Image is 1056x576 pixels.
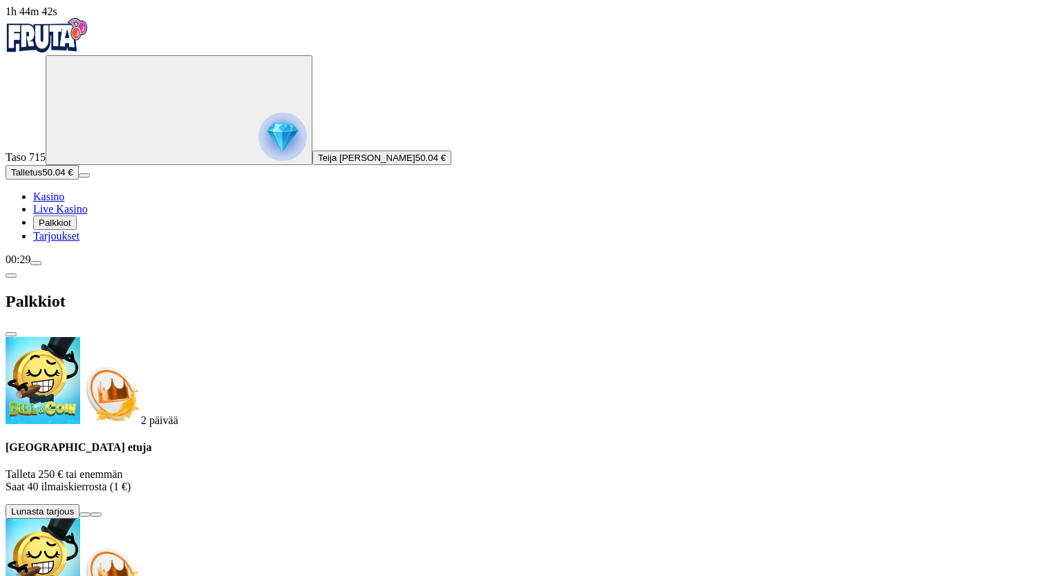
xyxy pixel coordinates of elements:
button: Lunasta tarjous [6,504,79,519]
button: Talletusplus icon50.04 € [6,165,79,180]
button: info [91,512,102,517]
a: Live Kasino [33,203,88,215]
span: Talletus [11,167,42,177]
span: 50.04 € [415,153,446,163]
h2: Palkkiot [6,292,1050,311]
span: Teija [PERSON_NAME] [318,153,415,163]
a: Kasino [33,191,64,202]
button: Teija [PERSON_NAME]50.04 € [312,151,451,165]
button: menu [79,173,90,177]
span: Taso 715 [6,151,46,163]
span: Palkkiot [39,218,71,228]
p: Talleta 250 € tai enemmän Saat 40 ilmaiskierrosta (1 €) [6,468,1050,493]
button: reward progress [46,55,312,165]
span: Lunasta tarjous [11,506,74,517]
img: Deposit bonus icon [80,363,141,424]
span: 00:29 [6,253,30,265]
a: Fruta [6,43,88,55]
span: countdown [141,414,178,426]
button: menu [30,261,41,265]
img: Fruta [6,18,88,52]
a: Tarjoukset [33,230,79,242]
span: 50.04 € [42,167,73,177]
button: Palkkiot [33,215,77,230]
nav: Main menu [6,191,1050,242]
h4: [GEOGRAPHIC_DATA] etuja [6,441,1050,454]
img: Bill & Coin [6,337,80,424]
button: chevron-left icon [6,273,17,278]
span: user session time [6,6,57,17]
img: reward progress [258,113,307,161]
button: close [6,332,17,336]
nav: Primary [6,18,1050,242]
